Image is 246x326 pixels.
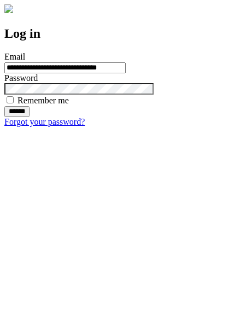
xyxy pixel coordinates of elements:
[4,117,85,126] a: Forgot your password?
[4,52,25,61] label: Email
[4,4,13,13] img: logo-4e3dc11c47720685a147b03b5a06dd966a58ff35d612b21f08c02c0306f2b779.png
[4,73,38,83] label: Password
[17,96,69,105] label: Remember me
[4,26,242,41] h2: Log in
